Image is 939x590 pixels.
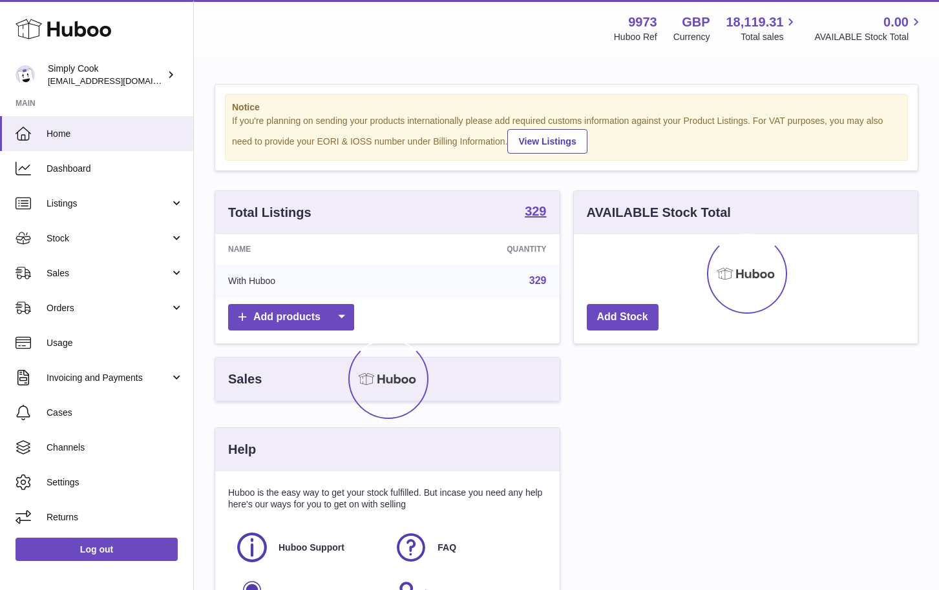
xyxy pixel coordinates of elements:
[741,31,798,43] span: Total sales
[235,530,381,565] a: Huboo Support
[814,14,923,43] a: 0.00 AVAILABLE Stock Total
[232,101,901,114] strong: Notice
[673,31,710,43] div: Currency
[525,205,546,218] strong: 329
[47,476,184,489] span: Settings
[394,530,540,565] a: FAQ
[47,302,170,314] span: Orders
[16,65,35,85] img: antigone@simplycook.com
[232,115,901,154] div: If you're planning on sending your products internationally please add required customs informati...
[529,275,547,286] a: 329
[47,128,184,140] span: Home
[228,371,262,388] h3: Sales
[814,31,923,43] span: AVAILABLE Stock Total
[883,14,909,31] span: 0.00
[47,511,184,524] span: Returns
[228,204,311,221] h3: Total Listings
[628,14,657,31] strong: 9973
[47,442,184,454] span: Channels
[726,14,798,43] a: 18,119.31 Total sales
[16,538,178,561] a: Log out
[47,232,170,245] span: Stock
[215,234,397,264] th: Name
[215,264,397,298] td: With Huboo
[228,441,256,458] h3: Help
[47,267,170,280] span: Sales
[507,129,587,154] a: View Listings
[47,198,170,210] span: Listings
[48,76,190,86] span: [EMAIL_ADDRESS][DOMAIN_NAME]
[682,14,710,31] strong: GBP
[726,14,783,31] span: 18,119.31
[525,205,546,220] a: 329
[397,234,560,264] th: Quantity
[587,204,731,221] h3: AVAILABLE Stock Total
[228,487,547,511] p: Huboo is the easy way to get your stock fulfilled. But incase you need any help here's our ways f...
[614,31,657,43] div: Huboo Ref
[228,304,354,331] a: Add products
[47,372,170,384] span: Invoicing and Payments
[438,542,456,554] span: FAQ
[47,407,184,419] span: Cases
[47,337,184,349] span: Usage
[47,163,184,175] span: Dashboard
[587,304,659,331] a: Add Stock
[48,63,164,87] div: Simply Cook
[279,542,344,554] span: Huboo Support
